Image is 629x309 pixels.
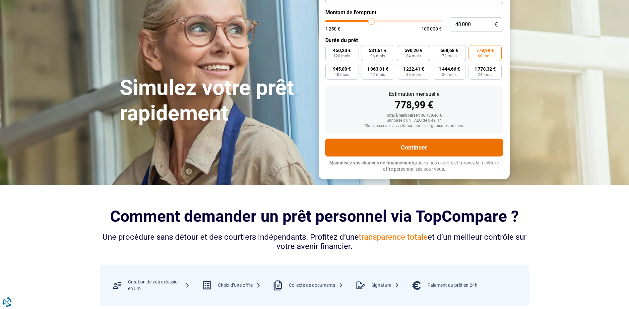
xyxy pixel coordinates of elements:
[325,27,340,31] span: 1 250 €
[335,73,349,77] span: 48 mois
[370,73,385,77] span: 42 mois
[120,75,311,126] h1: Simulez votre prêt rapidement
[333,67,351,71] span: 945,00 €
[478,54,492,58] span: 60 mois
[100,207,530,225] h2: Comment demander un prêt personnel via TopCompare ?
[367,67,388,71] span: 1 063,81 €
[474,67,496,71] span: 1 778,32 €
[478,73,492,77] span: 24 mois
[325,160,503,173] p: grâce à nos experts et trouvez la meilleure offre personnalisée pour vous.
[331,100,498,110] div: 778,99 €
[403,67,424,71] span: 1 222,41 €
[476,48,494,53] span: 778,99 €
[333,54,350,58] span: 120 mois
[100,232,530,252] div: Une procédure sans détour et des courtiers indépendants. Profitez d’une et d’un meilleur contrôle...
[442,73,457,77] span: 30 mois
[325,9,503,16] label: Montant de l'emprunt
[371,282,399,289] div: Signature
[128,279,190,292] div: Création de votre dossier en 5m
[440,48,458,53] span: 668,68 €
[406,73,421,77] span: 36 mois
[439,67,460,71] span: 1 444,66 €
[359,232,428,242] span: transparence totale
[331,92,498,97] div: Estimation mensuelle
[333,48,351,53] span: 450,23 €
[329,160,413,165] span: Maximisez vos chances de financement
[406,54,421,58] span: 84 mois
[325,139,503,156] button: Continuer
[218,282,261,289] div: Choix d’une offre
[331,124,498,128] div: *Sous réserve d'acceptation par les organismes prêteurs
[421,27,442,31] span: 100 000 €
[370,54,385,58] span: 96 mois
[325,37,503,43] label: Durée du prêt
[442,54,457,58] span: 72 mois
[331,113,498,118] div: Total à rembourser: 46 739,40 €
[289,282,343,289] div: Collecte de documents
[331,118,498,123] div: Sur base d'un TAEG de 6,49 %*
[405,48,422,53] span: 590,20 €
[495,22,498,28] span: €
[427,282,477,289] div: Paiement du prêt en 24h
[369,48,387,53] span: 531,61 €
